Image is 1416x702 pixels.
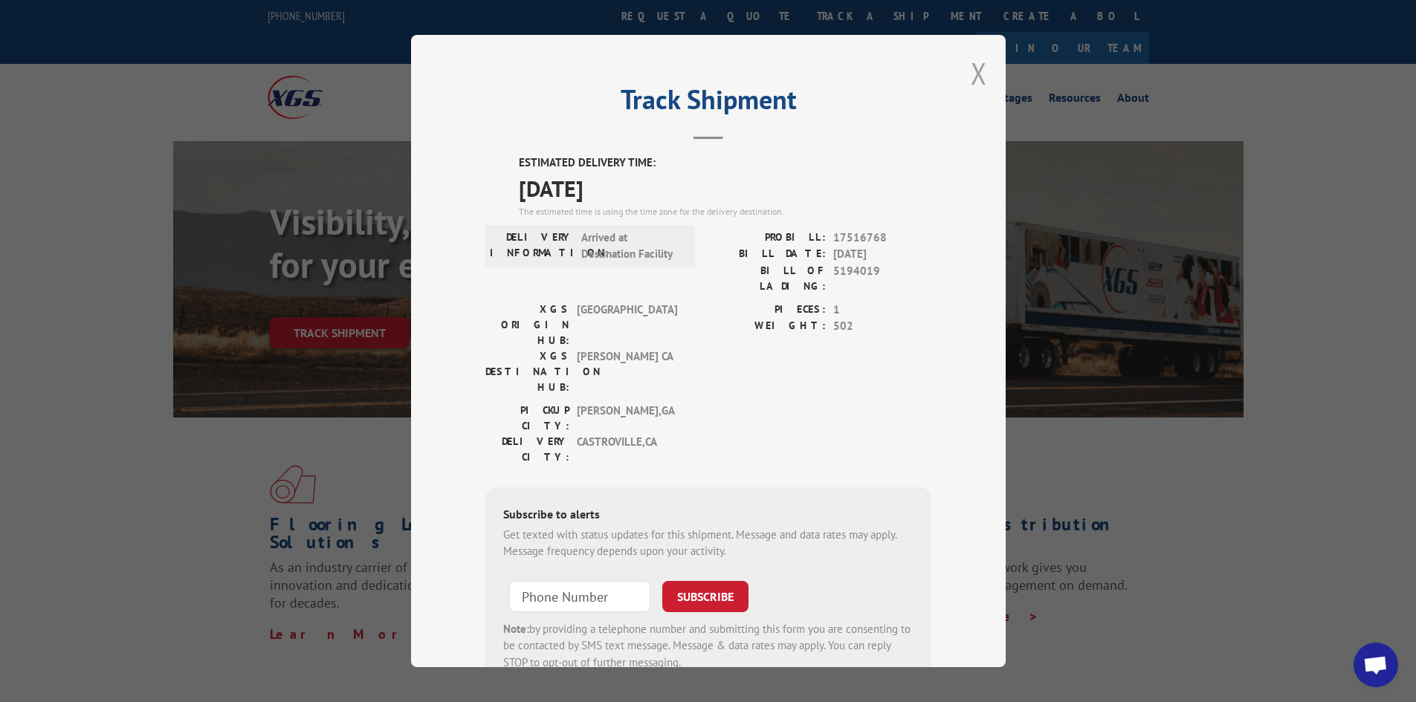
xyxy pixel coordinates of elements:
[581,230,682,263] span: Arrived at Destination Facility
[519,172,931,205] span: [DATE]
[1354,643,1398,687] div: Open chat
[577,403,677,434] span: [PERSON_NAME] , GA
[519,205,931,218] div: The estimated time is using the time zone for the delivery destination.
[833,302,931,319] span: 1
[485,434,569,465] label: DELIVERY CITY:
[708,318,826,335] label: WEIGHT:
[485,403,569,434] label: PICKUP CITY:
[708,263,826,294] label: BILL OF LADING:
[971,53,987,93] button: Close modal
[519,155,931,172] label: ESTIMATED DELIVERY TIME:
[833,246,931,263] span: [DATE]
[833,318,931,335] span: 502
[485,348,569,395] label: XGS DESTINATION HUB:
[490,230,574,263] label: DELIVERY INFORMATION:
[577,302,677,348] span: [GEOGRAPHIC_DATA]
[503,622,529,636] strong: Note:
[577,434,677,465] span: CASTROVILLE , CA
[577,348,677,395] span: [PERSON_NAME] CA
[485,89,931,117] h2: Track Shipment
[509,581,650,612] input: Phone Number
[503,527,914,560] div: Get texted with status updates for this shipment. Message and data rates may apply. Message frequ...
[708,246,826,263] label: BILL DATE:
[662,581,749,612] button: SUBSCRIBE
[708,302,826,319] label: PIECES:
[708,230,826,247] label: PROBILL:
[503,621,914,672] div: by providing a telephone number and submitting this form you are consenting to be contacted by SM...
[503,505,914,527] div: Subscribe to alerts
[485,302,569,348] label: XGS ORIGIN HUB:
[833,230,931,247] span: 17516768
[833,263,931,294] span: 5194019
